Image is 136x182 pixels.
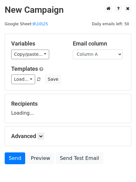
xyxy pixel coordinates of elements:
h5: Variables [11,40,63,47]
a: Send Test Email [56,152,103,164]
a: Copy/paste... [11,50,49,59]
h2: New Campaign [5,5,131,15]
a: Templates [11,65,38,72]
h5: Email column [73,40,125,47]
div: Loading... [11,100,125,117]
h5: Advanced [11,133,125,140]
a: 8\10\25 [33,22,48,26]
button: Save [45,74,61,84]
small: Google Sheet: [5,22,48,26]
a: Send [5,152,25,164]
span: Daily emails left: 50 [90,21,131,27]
a: Daily emails left: 50 [90,22,131,26]
h5: Recipients [11,100,125,107]
a: Preview [27,152,54,164]
a: Load... [11,74,35,84]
